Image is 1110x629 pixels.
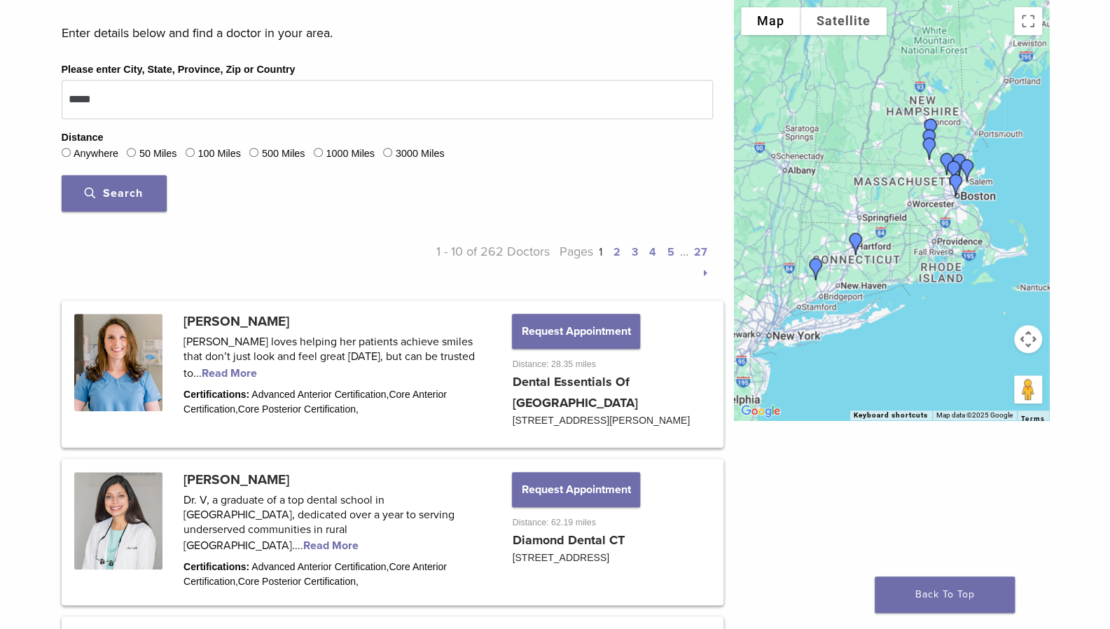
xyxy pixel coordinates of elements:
[139,146,177,162] label: 50 Miles
[85,186,143,200] span: Search
[62,130,104,146] legend: Distance
[680,244,688,259] span: …
[62,175,167,212] button: Search
[613,245,620,259] a: 2
[599,245,602,259] a: 1
[649,245,656,259] a: 4
[737,402,784,420] a: Open this area in Google Maps (opens a new window)
[950,153,984,187] div: Dr. Pamela Maragliano-Muniz
[937,155,971,188] div: Dr. Cara Lund
[1014,325,1042,353] button: Map camera controls
[930,147,964,181] div: Dr. Svetlana Gomer
[326,146,375,162] label: 1000 Miles
[667,245,674,259] a: 5
[913,132,946,165] div: Dr. David Yue and Dr. Silvia Huang-Yue
[936,411,1013,419] span: Map data ©2025 Google
[550,241,713,283] p: Pages
[854,410,928,420] button: Keyboard shortcuts
[839,227,873,261] div: Dr. Julia Karpman
[632,245,638,259] a: 3
[62,22,713,43] p: Enter details below and find a doctor in your area.
[799,252,833,286] div: Dr. Ratna Vedullapalli
[741,7,800,35] button: Show street map
[737,402,784,420] img: Google
[1014,375,1042,403] button: Drag Pegman onto the map to open Street View
[914,113,948,146] div: Dr. David Yue
[387,241,550,283] p: 1 - 10 of 262 Doctors
[197,146,241,162] label: 100 Miles
[1014,7,1042,35] button: Toggle fullscreen view
[74,146,118,162] label: Anywhere
[396,146,445,162] label: 3000 Miles
[943,148,976,181] div: Dr. Nicholas DiMauro
[62,62,296,78] label: Please enter City, State, Province, Zip or Country
[262,146,305,162] label: 500 Miles
[694,245,707,259] a: 27
[800,7,887,35] button: Show satellite imagery
[1021,415,1045,423] a: Terms (opens in new tab)
[939,168,973,202] div: Dr. Kristen Dority
[913,123,946,157] div: Dr. Silvia Huang-Yue
[512,314,639,349] button: Request Appointment
[512,472,639,507] button: Request Appointment
[875,576,1015,613] a: Back To Top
